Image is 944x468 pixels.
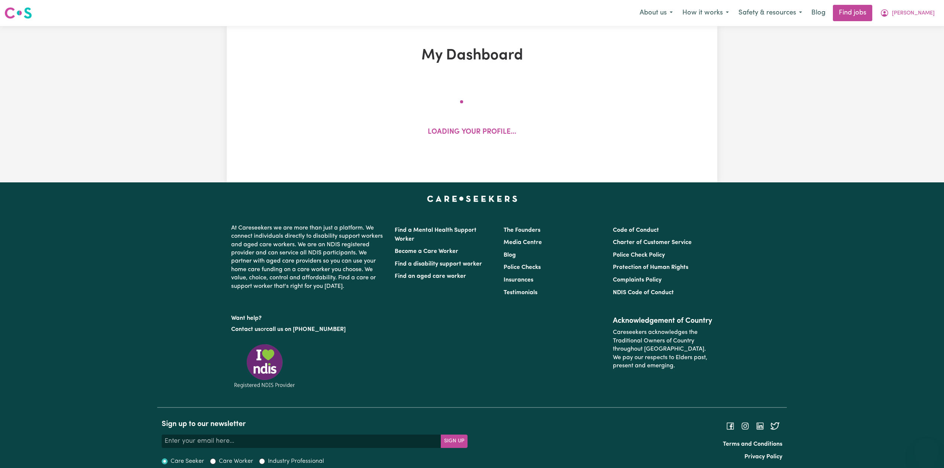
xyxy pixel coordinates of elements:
a: Testimonials [504,290,537,296]
button: How it works [678,5,734,21]
a: Privacy Policy [744,454,782,460]
a: Find an aged care worker [395,273,466,279]
a: Media Centre [504,240,542,246]
a: NDIS Code of Conduct [613,290,674,296]
a: Find a Mental Health Support Worker [395,227,476,242]
button: Safety & resources [734,5,807,21]
a: Insurances [504,277,533,283]
a: Code of Conduct [613,227,659,233]
span: [PERSON_NAME] [892,9,935,17]
a: Contact us [231,326,261,332]
button: About us [635,5,678,21]
p: or [231,322,386,337]
p: Want help? [231,311,386,322]
h1: My Dashboard [313,47,631,65]
button: My Account [875,5,940,21]
a: Police Check Policy [613,252,665,258]
a: Follow Careseekers on Twitter [770,423,779,429]
a: Follow Careseekers on Facebook [726,423,735,429]
a: call us on [PHONE_NUMBER] [266,326,346,332]
label: Care Seeker [171,457,204,466]
button: Subscribe [441,435,468,448]
a: Complaints Policy [613,277,662,283]
a: Find a disability support worker [395,261,482,267]
img: Registered NDIS provider [231,343,298,389]
a: Charter of Customer Service [613,240,692,246]
p: At Careseekers we are more than just a platform. We connect individuals directly to disability su... [231,221,386,293]
a: Careseekers home page [427,196,517,202]
h2: Acknowledgement of Country [613,316,713,325]
a: Become a Care Worker [395,248,458,254]
a: Find jobs [833,5,872,21]
a: Follow Careseekers on Instagram [741,423,750,429]
p: Loading your profile... [428,127,516,138]
h2: Sign up to our newsletter [162,420,468,429]
a: Follow Careseekers on LinkedIn [756,423,764,429]
a: Blog [807,5,830,21]
p: Careseekers acknowledges the Traditional Owners of Country throughout [GEOGRAPHIC_DATA]. We pay o... [613,325,713,373]
label: Industry Professional [268,457,324,466]
iframe: Button to launch messaging window [914,438,938,462]
img: Careseekers logo [4,6,32,20]
a: Police Checks [504,264,541,270]
input: Enter your email here... [162,435,441,448]
a: The Founders [504,227,540,233]
a: Protection of Human Rights [613,264,688,270]
a: Blog [504,252,516,258]
label: Care Worker [219,457,253,466]
a: Terms and Conditions [723,441,782,447]
a: Careseekers logo [4,4,32,22]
